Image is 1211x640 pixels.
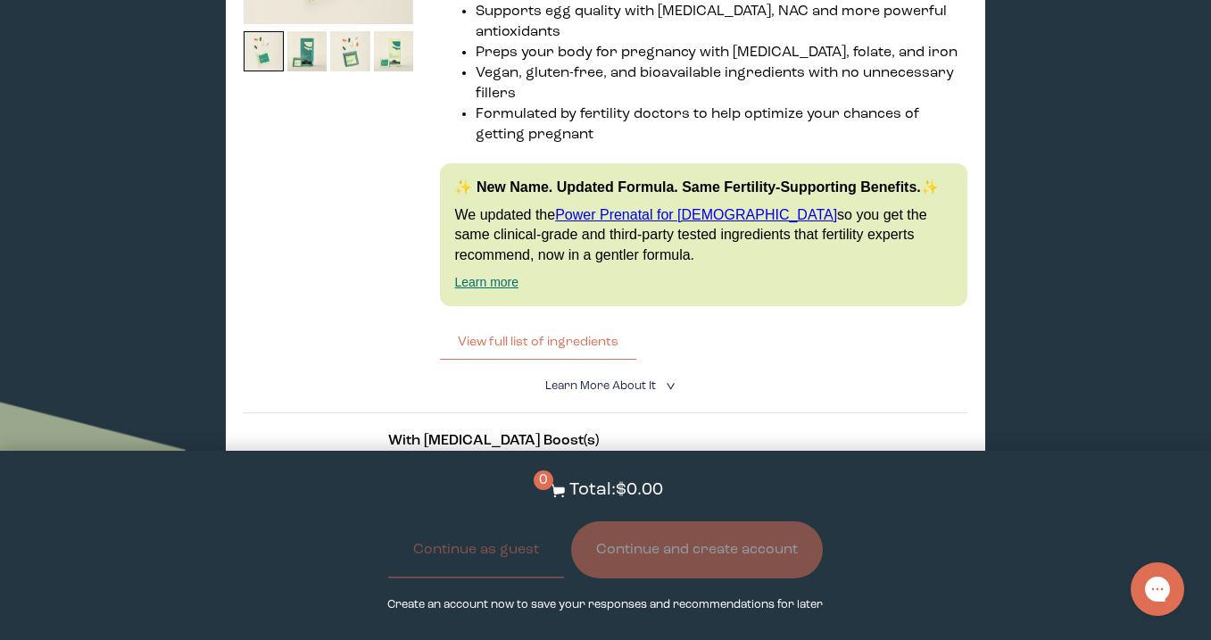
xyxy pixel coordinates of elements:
summary: Learn More About it < [545,378,665,395]
a: Power Prenatal for [DEMOGRAPHIC_DATA] [555,207,837,222]
a: Learn more [454,275,518,289]
p: With [MEDICAL_DATA] Boost(s) [388,431,822,452]
img: thumbnail image [374,31,414,71]
button: Continue and create account [571,521,823,578]
p: Total: $0.00 [569,478,663,503]
button: Continue as guest [388,521,564,578]
li: Formulated by fertility doctors to help optimize your chances of getting pregnant [476,104,966,145]
li: Preps your body for pregnancy with [MEDICAL_DATA], folate, and iron [476,43,966,63]
strong: ✨ New Name. Updated Formula. Same Fertility-Supporting Benefits.✨ [454,179,938,195]
span: 0 [534,470,553,490]
p: Create an account now to save your responses and recommendations for later [387,596,823,613]
li: Vegan, gluten-free, and bioavailable ingredients with no unnecessary fillers [476,63,966,104]
li: Supports egg quality with [MEDICAL_DATA], NAC and more powerful antioxidants [476,2,966,43]
img: thumbnail image [330,31,370,71]
img: thumbnail image [287,31,328,71]
p: We updated the so you get the same clinical-grade and third-party tested ingredients that fertili... [454,205,952,265]
img: thumbnail image [244,31,284,71]
span: Learn More About it [545,380,656,392]
button: View full list of ingredients [440,324,636,360]
iframe: Gorgias live chat messenger [1122,556,1193,622]
i: < [660,381,677,391]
